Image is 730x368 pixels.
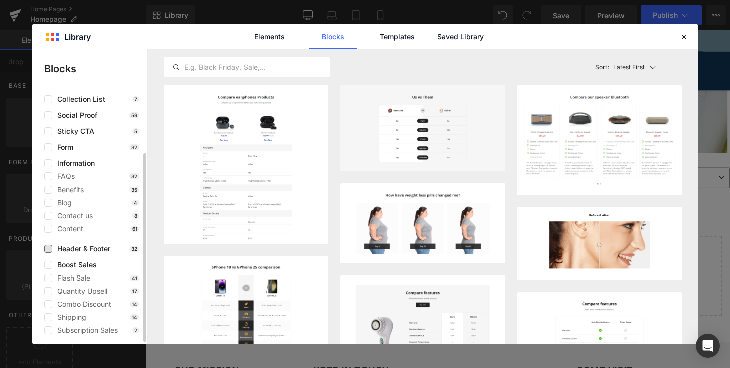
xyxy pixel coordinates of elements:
[249,42,305,57] button: CONTACT
[130,275,139,281] p: 41
[52,127,94,135] span: Sticky CTA
[52,261,97,269] span: Boost Sales
[202,42,246,57] a: RECIPES
[340,85,505,171] img: image
[340,183,505,263] img: image
[308,238,398,258] a: Add Single Section
[52,95,105,103] span: Collection List
[52,300,111,308] span: Combo Discount
[129,187,139,193] p: 35
[129,246,139,252] p: 32
[132,200,139,206] p: 4
[52,225,83,233] span: Content
[52,159,95,167] span: Information
[190,30,266,40] span: MAKE A PURCHASE
[24,266,583,273] p: or Drag & Drop elements from left sidebar
[591,49,682,85] button: Latest FirstSort:Latest First
[696,334,720,358] div: Open Intercom Messenger
[347,30,410,40] span: WHAT IS A CSF?
[535,31,580,54] a: CART
[132,96,139,102] p: 7
[307,42,406,57] a: CUSTOM PROCESSING
[207,45,241,55] span: RECIPES
[209,238,300,258] a: Explore Blocks
[342,27,423,42] button: WHAT IS A CSF?
[373,24,421,49] a: Templates
[52,199,72,207] span: Blog
[309,24,357,49] a: Blocks
[52,274,90,282] span: Flash Sale
[52,212,93,220] span: Contact us
[30,347,160,360] p: OUR MISSION
[52,186,84,194] span: Benefits
[129,144,139,150] p: 32
[52,245,110,253] span: Header & Footer
[52,326,118,334] span: Subscription Sales
[595,64,609,71] span: Sort:
[129,112,139,118] p: 59
[52,172,75,180] span: FAQs
[553,37,574,47] span: CART
[52,313,86,321] span: Shipping
[517,207,682,280] img: image
[130,301,139,307] p: 14
[130,314,139,320] p: 14
[185,27,279,42] button: MAKE A PURCHASE
[132,128,139,134] p: 5
[52,143,73,151] span: Form
[132,213,139,219] p: 8
[448,347,578,360] p: COME VISIT
[175,347,433,360] p: KEEP IN TOUCH
[281,27,339,42] button: ABOUT US
[286,30,326,40] span: ABOUT US
[254,45,292,55] span: CONTACT
[164,85,328,250] img: image
[312,45,401,55] span: CUSTOM PROCESSING
[132,327,139,333] p: 2
[164,61,329,73] input: E.g. Black Friday, Sale,...
[44,61,147,76] p: Blocks
[517,85,682,195] img: image
[130,226,139,232] p: 61
[437,24,484,49] a: Saved Library
[28,31,78,53] img: Tre Fin Day Boat Seafood
[246,24,293,49] a: Elements
[129,173,139,179] p: 32
[52,111,97,119] span: Social Proof
[52,287,107,295] span: Quantity Upsell
[130,288,139,294] p: 17
[613,63,645,72] p: Latest First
